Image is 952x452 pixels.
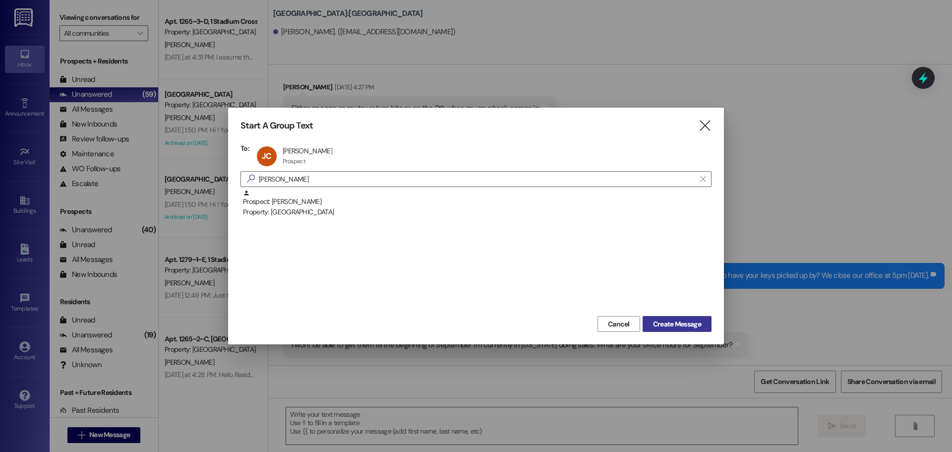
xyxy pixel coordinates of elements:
[608,319,630,329] span: Cancel
[700,175,706,183] i: 
[240,190,712,214] div: Prospect: [PERSON_NAME]Property: [GEOGRAPHIC_DATA]
[643,316,712,332] button: Create Message
[240,144,249,153] h3: To:
[695,172,711,187] button: Clear text
[597,316,640,332] button: Cancel
[283,146,332,155] div: [PERSON_NAME]
[240,120,313,131] h3: Start A Group Text
[698,121,712,131] i: 
[243,174,259,184] i: 
[243,207,712,217] div: Property: [GEOGRAPHIC_DATA]
[283,157,305,165] div: Prospect
[262,151,271,161] span: JC
[243,190,712,218] div: Prospect: [PERSON_NAME]
[653,319,701,329] span: Create Message
[259,172,695,186] input: Search for any contact or apartment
